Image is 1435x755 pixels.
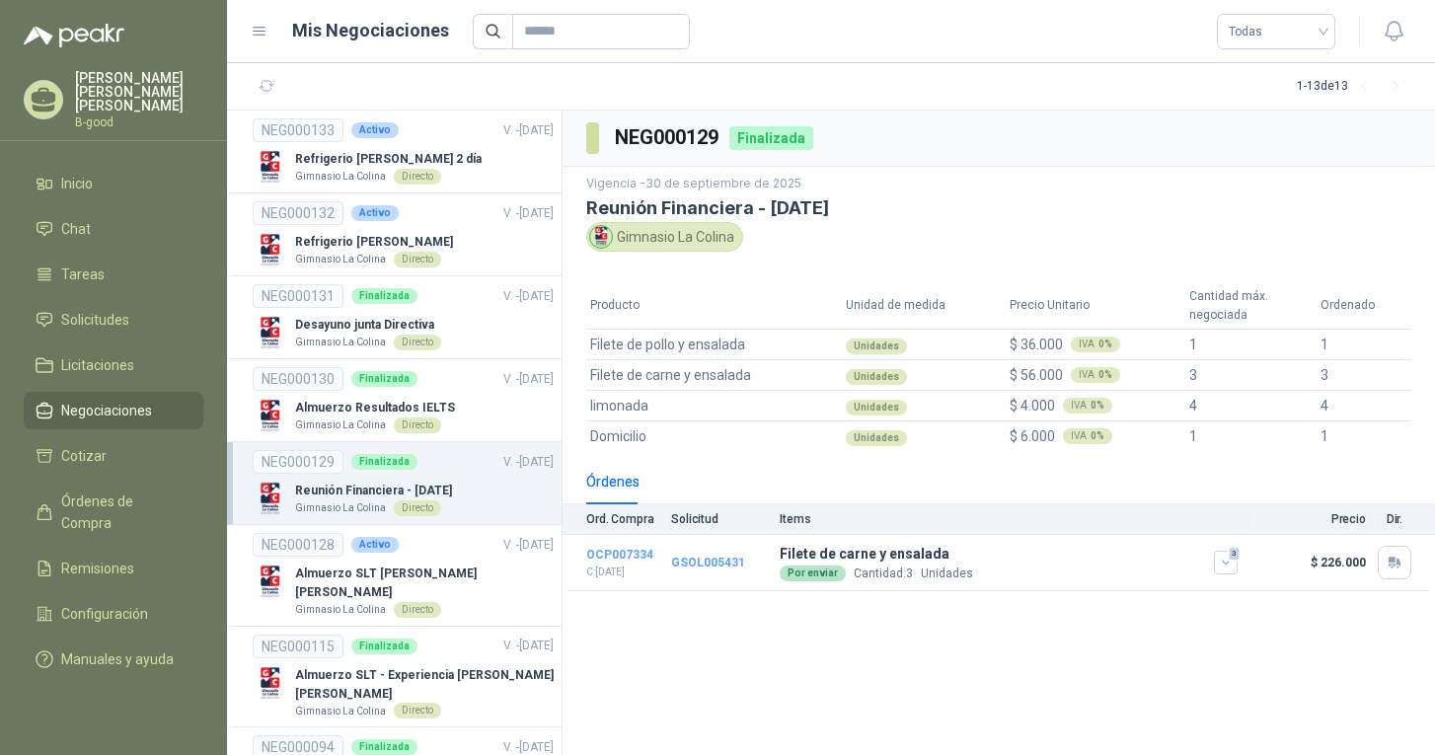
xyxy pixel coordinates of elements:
a: NEG000133ActivoV. -[DATE] Company LogoRefrigerio [PERSON_NAME] 2 díaGimnasio La ColinaDirecto [253,118,554,185]
div: NEG000129 [253,450,343,474]
div: Directo [394,500,441,516]
div: Unidades [846,369,907,385]
span: 3 [1228,546,1242,562]
p: Gimnasio La Colina [295,169,386,185]
img: Company Logo [253,565,287,599]
p: Almuerzo SLT - Experiencia [PERSON_NAME] [PERSON_NAME] [295,666,554,704]
div: IVA [1071,367,1120,383]
a: Licitaciones [24,346,203,384]
th: Producto [586,283,842,329]
p: Filete de carne y ensalada [780,543,973,565]
span: Domicilio [590,425,646,447]
span: Órdenes de Compra [61,491,185,534]
span: V. - [DATE] [503,289,554,303]
th: Ordenado [1317,283,1411,329]
div: NEG000130 [253,367,343,391]
span: 3 [906,566,913,580]
span: $ 6.000 [1010,428,1055,444]
span: Chat [61,218,91,240]
p: [PERSON_NAME] [PERSON_NAME] [PERSON_NAME] [75,71,203,113]
a: Configuración [24,595,203,633]
p: Desayuno junta Directiva [295,316,441,335]
p: Gimnasio La Colina [295,500,386,516]
a: OCP007334 [586,548,653,562]
p: B-good [75,116,203,128]
th: Items [780,504,1249,535]
div: Por enviar [780,566,846,581]
th: Cantidad máx. negociada [1185,283,1318,329]
td: 4 [1185,390,1318,420]
div: Finalizada [351,739,417,755]
th: Ord. Compra [563,504,671,535]
span: $ 56.000 [1010,367,1063,383]
p: Gimnasio La Colina [295,252,386,267]
div: Gimnasio La Colina [586,222,743,252]
span: V. - [DATE] [503,123,554,137]
p: Gimnasio La Colina [295,335,386,350]
span: V. - [DATE] [503,639,554,652]
a: NEG000115FinalizadaV. -[DATE] Company LogoAlmuerzo SLT - Experiencia [PERSON_NAME] [PERSON_NAME]G... [253,635,554,719]
b: 0 % [1098,340,1112,349]
div: Finalizada [351,371,417,387]
button: 3 [1214,551,1238,574]
span: Tareas [61,264,105,285]
span: limonada [590,395,648,416]
b: 0 % [1091,401,1104,411]
a: NEG000129FinalizadaV. -[DATE] Company LogoReunión Financiera - [DATE]Gimnasio La ColinaDirecto [253,450,554,516]
a: Remisiones [24,550,203,587]
div: Finalizada [351,454,417,470]
span: Todas [1229,17,1323,46]
span: V. - [DATE] [503,538,554,552]
h1: Mis Negociaciones [292,17,449,44]
div: Finalizada [729,126,813,150]
a: Inicio [24,165,203,202]
td: 3 [1317,359,1411,390]
th: Precio Unitario [1006,283,1185,329]
div: NEG000131 [253,284,343,308]
img: Company Logo [253,316,287,350]
div: Directo [394,252,441,267]
th: Precio [1249,504,1378,535]
a: NEG000130FinalizadaV. -[DATE] Company LogoAlmuerzo Resultados IELTSGimnasio La ColinaDirecto [253,367,554,433]
div: IVA [1071,337,1120,352]
b: 0 % [1091,431,1104,441]
td: 1 [1317,329,1411,359]
span: Configuración [61,603,148,625]
p: Almuerzo SLT [PERSON_NAME] [PERSON_NAME] [295,565,554,602]
span: V. - [DATE] [503,455,554,469]
div: IVA [1063,398,1112,414]
img: Company Logo [253,399,287,433]
div: IVA [1063,428,1112,444]
span: $ 4.000 [1010,398,1055,414]
span: Inicio [61,173,93,194]
p: Cantidad: [854,565,913,583]
a: Manuales y ayuda [24,641,203,678]
img: Company Logo [253,233,287,267]
div: Unidades [846,430,907,446]
h3: NEG000129 [615,122,721,153]
p: Refrigerio [PERSON_NAME] 2 día [295,150,482,169]
img: Company Logo [253,482,287,516]
div: Órdenes [586,471,640,492]
span: Manuales y ayuda [61,648,174,670]
a: Cotizar [24,437,203,475]
div: Unidades [846,400,907,415]
span: Filete de pollo y ensalada [590,334,745,355]
span: Filete de carne y ensalada [590,364,751,386]
span: Licitaciones [61,354,134,376]
a: NEG000131FinalizadaV. -[DATE] Company LogoDesayuno junta DirectivaGimnasio La ColinaDirecto [253,284,554,350]
div: Directo [394,417,441,433]
td: 3 [1185,359,1318,390]
a: Chat [24,210,203,248]
a: Órdenes de Compra [24,483,203,542]
a: NEG000132ActivoV. -[DATE] Company LogoRefrigerio [PERSON_NAME]Gimnasio La ColinaDirecto [253,201,554,267]
b: 0 % [1098,370,1112,380]
span: V. - [DATE] [503,372,554,386]
p: Vigencia - 30 de septiembre de 2025 [586,175,1411,193]
div: Directo [394,169,441,185]
p: Reunión Financiera - [DATE] [295,482,452,500]
div: Directo [394,335,441,350]
span: Solicitudes [61,309,129,331]
div: Directo [394,703,441,718]
div: 1 - 13 de 13 [1297,71,1411,103]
